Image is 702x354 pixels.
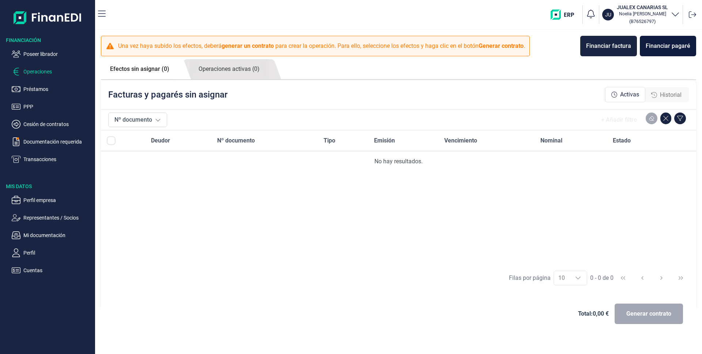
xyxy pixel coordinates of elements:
[645,88,687,102] div: Historial
[118,42,525,50] p: Una vez haya subido los efectos, deberá para crear la operación. Para ello, seleccione los efecto...
[23,213,92,222] p: Representantes / Socios
[613,136,631,145] span: Estado
[660,91,682,99] span: Historial
[479,42,524,49] b: Generar contrato
[12,213,92,222] button: Representantes / Socios
[509,274,551,282] div: Filas por página
[14,6,82,29] img: Logo de aplicación
[23,67,92,76] p: Operaciones
[12,137,92,146] button: Documentación requerida
[12,266,92,275] button: Cuentas
[23,137,92,146] p: Documentación requerida
[374,136,395,145] span: Emisión
[578,309,609,318] span: Total: 0,00 €
[646,42,690,50] div: Financiar pagaré
[107,136,116,145] div: All items unselected
[217,136,255,145] span: Nº documento
[634,269,651,287] button: Previous Page
[108,113,167,127] button: Nº documento
[23,248,92,257] p: Perfil
[602,4,680,26] button: JUJUALEX CANARIAS SLNoelia [PERSON_NAME](B76526797)
[12,67,92,76] button: Operaciones
[12,85,92,94] button: Préstamos
[151,136,170,145] span: Deudor
[12,248,92,257] button: Perfil
[580,36,637,56] button: Financiar factura
[605,87,645,102] div: Activas
[189,59,269,79] a: Operaciones activas (0)
[620,90,639,99] span: Activas
[108,89,227,100] p: Facturas y pagarés sin asignar
[23,155,92,164] p: Transacciones
[12,231,92,240] button: Mi documentación
[23,120,92,129] p: Cesión de contratos
[23,102,92,111] p: PPP
[12,50,92,58] button: Poseer librador
[551,9,580,20] img: erp
[617,11,668,17] p: Noelia [PERSON_NAME]
[12,120,92,129] button: Cesión de contratos
[590,275,614,281] span: 0 - 0 de 0
[672,269,690,287] button: Last Page
[629,19,656,24] small: Copiar cif
[12,155,92,164] button: Transacciones
[101,59,178,79] a: Efectos sin asignar (0)
[586,42,631,50] div: Financiar factura
[23,266,92,275] p: Cuentas
[444,136,477,145] span: Vencimiento
[23,231,92,240] p: Mi documentación
[222,42,274,49] b: generar un contrato
[107,157,690,166] div: No hay resultados.
[614,269,632,287] button: First Page
[540,136,562,145] span: Nominal
[23,196,92,205] p: Perfil empresa
[23,50,92,58] p: Poseer librador
[605,11,611,18] p: JU
[617,4,668,11] h3: JUALEX CANARIAS SL
[23,85,92,94] p: Préstamos
[640,36,696,56] button: Financiar pagaré
[569,271,587,285] div: Choose
[12,102,92,111] button: PPP
[653,269,670,287] button: Next Page
[12,196,92,205] button: Perfil empresa
[324,136,335,145] span: Tipo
